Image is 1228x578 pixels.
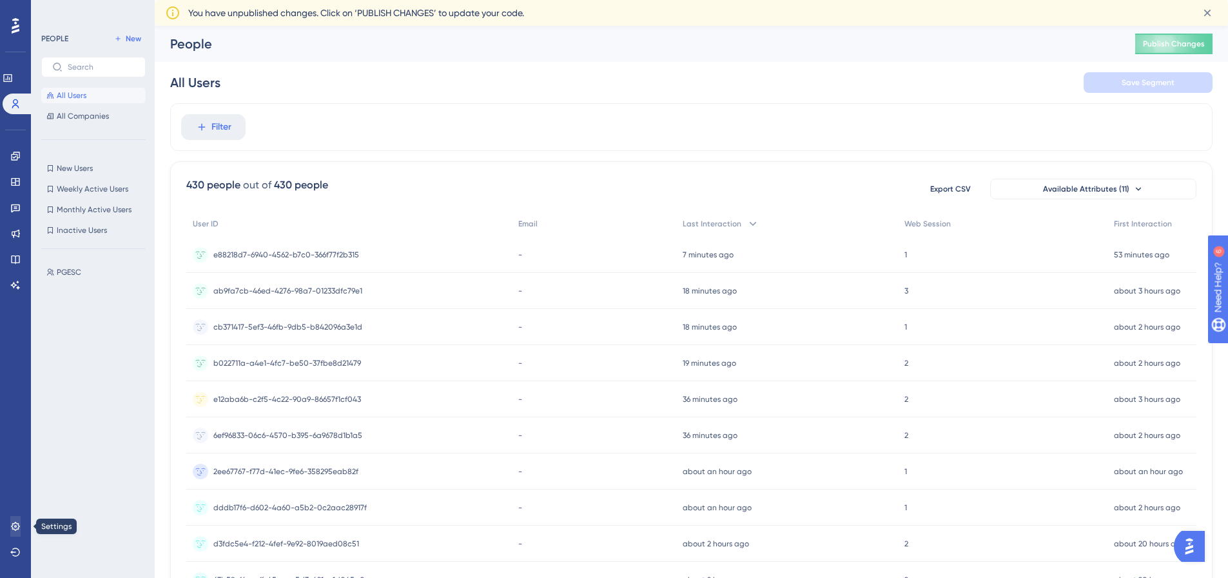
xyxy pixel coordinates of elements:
span: - [518,394,522,404]
button: PGESC [41,264,153,280]
span: User ID [193,219,219,229]
span: - [518,539,522,549]
time: 36 minutes ago [683,395,737,404]
span: Save Segment [1122,77,1174,88]
span: Publish Changes [1143,39,1205,49]
span: Inactive Users [57,225,107,235]
div: People [170,35,1103,53]
span: You have unpublished changes. Click on ‘PUBLISH CHANGES’ to update your code. [188,5,524,21]
iframe: UserGuiding AI Assistant Launcher [1174,527,1213,566]
div: 430 people [186,177,240,193]
span: 1 [904,250,907,260]
time: 36 minutes ago [683,431,737,440]
time: about 2 hours ago [683,539,749,548]
time: about 3 hours ago [1114,286,1180,295]
span: - [518,286,522,296]
span: New [126,34,141,44]
span: 2ee67767-f77d-41ec-9fe6-358295eab82f [213,466,358,477]
span: ab9fa7cb-46ed-4276-98a7-01233dfc79e1 [213,286,362,296]
time: about 2 hours ago [1114,431,1180,440]
time: 18 minutes ago [683,286,737,295]
button: All Companies [41,108,146,124]
button: Monthly Active Users [41,202,146,217]
time: about an hour ago [1114,467,1183,476]
time: about 3 hours ago [1114,395,1180,404]
span: 6ef96833-06c6-4570-b395-6a9678d1b1a5 [213,430,362,441]
button: Save Segment [1084,72,1213,93]
span: 2 [904,394,908,404]
div: 430 people [274,177,328,193]
span: All Companies [57,111,109,121]
span: Weekly Active Users [57,184,128,194]
span: Export CSV [930,184,971,194]
button: Export CSV [918,179,982,199]
button: New Users [41,161,146,176]
span: e12aba6b-c2f5-4c22-90a9-86657f1cf043 [213,394,361,404]
span: All Users [57,90,86,101]
time: about 20 hours ago [1114,539,1185,548]
time: 7 minutes ago [683,250,734,259]
span: cb371417-5ef3-46fb-9db5-b842096a3e1d [213,322,362,332]
time: about 2 hours ago [1114,323,1180,332]
button: Weekly Active Users [41,181,146,197]
span: - [518,503,522,513]
time: 19 minutes ago [683,359,736,368]
time: 18 minutes ago [683,323,737,332]
time: about an hour ago [683,467,752,476]
time: about an hour ago [683,503,752,512]
span: Need Help? [30,3,81,19]
span: - [518,358,522,368]
time: 53 minutes ago [1114,250,1169,259]
button: Available Attributes (11) [990,179,1196,199]
span: Available Attributes (11) [1043,184,1129,194]
span: 1 [904,322,907,332]
span: 2 [904,358,908,368]
span: 2 [904,430,908,441]
button: Inactive Users [41,223,146,238]
button: New [110,31,146,46]
span: New Users [57,163,93,174]
input: Search [68,63,135,72]
div: All Users [170,74,220,92]
div: PEOPLE [41,34,68,44]
span: - [518,250,522,260]
span: - [518,430,522,441]
span: Email [518,219,538,229]
time: about 2 hours ago [1114,503,1180,512]
span: b022711a-a4e1-4fc7-be50-37fbe8d21479 [213,358,361,368]
span: Filter [211,119,231,135]
span: Web Session [904,219,951,229]
button: All Users [41,88,146,103]
span: 2 [904,539,908,549]
button: Publish Changes [1135,34,1213,54]
button: Filter [181,114,246,140]
span: 3 [904,286,908,296]
span: 1 [904,466,907,477]
span: 1 [904,503,907,513]
span: d3fdc5e4-f212-4fef-9e92-8019aed08c51 [213,539,359,549]
span: Last Interaction [683,219,741,229]
span: - [518,466,522,477]
span: dddb17f6-d602-4a60-a5b2-0c2aac28917f [213,503,367,513]
span: e88218d7-6940-4562-b7c0-366f77f2b315 [213,250,359,260]
span: First Interaction [1114,219,1172,229]
span: Monthly Active Users [57,204,132,215]
span: - [518,322,522,332]
div: 6 [90,6,93,17]
div: out of [243,177,271,193]
span: PGESC [57,267,81,277]
time: about 2 hours ago [1114,359,1180,368]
